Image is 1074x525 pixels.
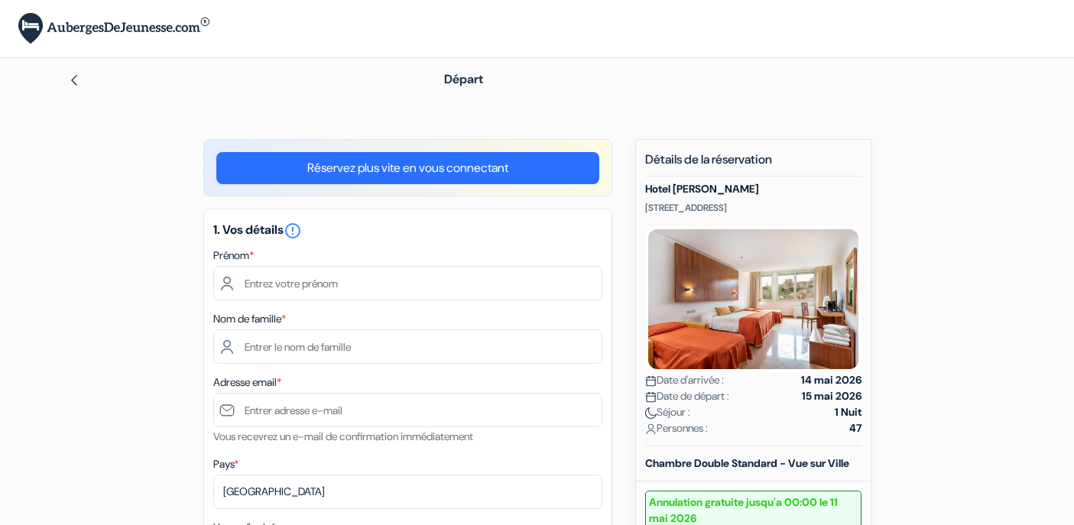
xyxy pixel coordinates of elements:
[802,388,861,404] strong: 15 mai 2026
[213,393,602,427] input: Entrer adresse e-mail
[849,420,861,436] strong: 47
[645,202,861,214] p: [STREET_ADDRESS]
[645,183,861,196] h5: Hotel [PERSON_NAME]
[213,248,254,264] label: Prénom
[645,372,724,388] span: Date d'arrivée :
[68,74,80,86] img: left_arrow.svg
[645,391,657,403] img: calendar.svg
[213,456,238,472] label: Pays
[284,222,302,238] a: error_outline
[284,222,302,240] i: error_outline
[801,372,861,388] strong: 14 mai 2026
[18,13,209,44] img: AubergesDeJeunesse.com
[213,311,286,327] label: Nom de famille
[645,420,708,436] span: Personnes :
[645,407,657,419] img: moon.svg
[645,375,657,387] img: calendar.svg
[645,423,657,435] img: user_icon.svg
[835,404,861,420] strong: 1 Nuit
[444,71,483,87] span: Départ
[213,329,602,364] input: Entrer le nom de famille
[216,152,599,184] a: Réservez plus vite en vous connectant
[645,404,690,420] span: Séjour :
[213,222,602,240] h5: 1. Vos détails
[213,266,602,300] input: Entrez votre prénom
[213,429,473,443] small: Vous recevrez un e-mail de confirmation immédiatement
[645,388,729,404] span: Date de départ :
[645,456,849,470] b: Chambre Double Standard - Vue sur Ville
[645,152,861,177] h5: Détails de la réservation
[213,374,281,391] label: Adresse email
